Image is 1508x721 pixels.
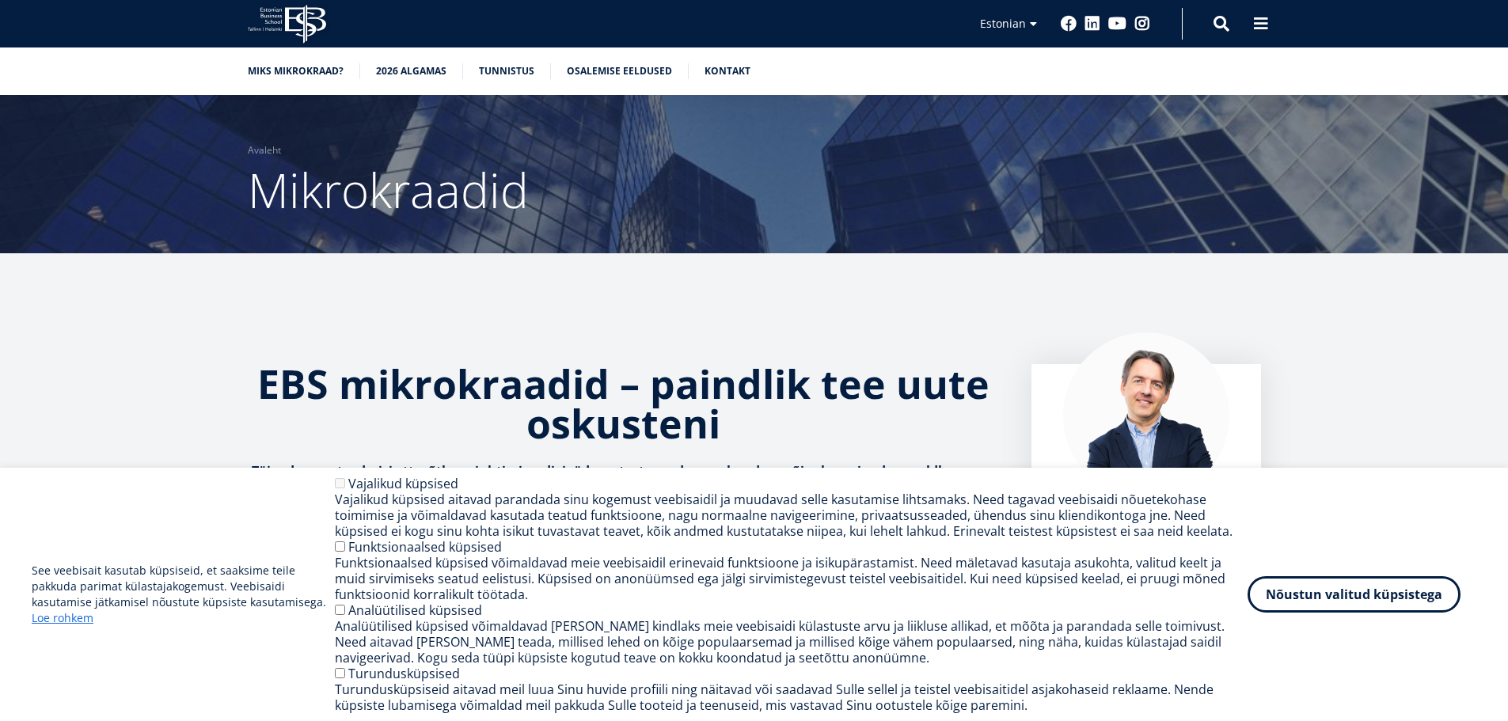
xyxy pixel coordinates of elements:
[348,475,458,492] label: Vajalikud küpsised
[1084,16,1100,32] a: Linkedin
[248,157,529,222] span: Mikrokraadid
[705,63,750,79] a: Kontakt
[252,462,995,503] strong: Täienda oma teadmisi ettevõtluse, juhtimise, digipädevuste, turunduse, rahanduse või rohemajandus...
[1063,332,1229,499] img: Marko Rillo
[1134,16,1150,32] a: Instagram
[348,665,460,682] label: Turundusküpsised
[32,610,93,626] a: Loe rohkem
[376,63,446,79] a: 2026 algamas
[335,555,1248,602] div: Funktsionaalsed küpsised võimaldavad meie veebisaidil erinevaid funktsioone ja isikupärastamist. ...
[335,491,1248,539] div: Vajalikud küpsised aitavad parandada sinu kogemust veebisaidil ja muudavad selle kasutamise lihts...
[248,63,344,79] a: Miks mikrokraad?
[348,538,502,556] label: Funktsionaalsed küpsised
[1108,16,1126,32] a: Youtube
[335,618,1248,666] div: Analüütilised küpsised võimaldavad [PERSON_NAME] kindlaks meie veebisaidi külastuste arvu ja liik...
[248,142,281,158] a: Avaleht
[1248,576,1461,613] button: Nõustun valitud küpsistega
[479,63,534,79] a: Tunnistus
[32,563,335,626] p: See veebisait kasutab küpsiseid, et saaksime teile pakkuda parimat külastajakogemust. Veebisaidi ...
[1061,16,1077,32] a: Facebook
[567,63,672,79] a: Osalemise eeldused
[348,601,482,619] label: Analüütilised küpsised
[257,357,990,450] strong: EBS mikrokraadid – paindlik tee uute oskusteni
[335,681,1248,713] div: Turundusküpsiseid aitavad meil luua Sinu huvide profiili ning näitavad või saadavad Sulle sellel ...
